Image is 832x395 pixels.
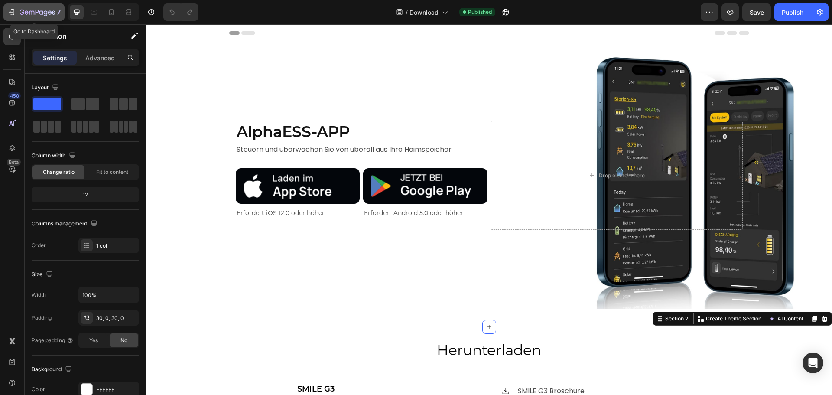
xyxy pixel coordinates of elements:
[90,144,214,180] img: gempages_565670876876374945-8d27ef8b-7a9e-4edf-ab44-ce4642219f9c.png
[43,168,75,176] span: Change ratio
[32,218,99,230] div: Columns management
[96,168,128,176] span: Fit to content
[43,53,67,62] p: Settings
[742,3,771,21] button: Save
[372,362,439,372] a: SMILE G3 Broschüre
[782,8,803,17] div: Publish
[32,242,46,249] div: Order
[406,8,408,17] span: /
[163,3,198,21] div: Undo/Redo
[96,314,137,322] div: 30, 0, 30, 0
[217,144,341,180] img: gempages_565670876876374945-da083896-6f89-4540-ac9b-827add6c86db.png
[8,92,21,99] div: 450
[453,148,499,155] div: Drop element here
[83,316,603,336] h2: Herunterladen
[96,242,137,250] div: 1 col
[468,8,492,16] span: Published
[409,8,439,17] span: Download
[560,291,615,298] p: Create Theme Section
[621,289,659,300] button: AI Content
[517,291,544,298] div: Section 2
[85,53,115,62] p: Advanced
[91,183,213,194] p: Erfordert iOS 12.0 oder höher
[120,336,127,344] span: No
[32,314,52,322] div: Padding
[79,287,139,303] input: Auto
[3,3,65,21] button: 7
[774,3,811,21] button: Publish
[151,358,188,372] p: SMILE G3
[146,24,832,395] iframe: Design area
[57,7,61,17] p: 7
[89,336,98,344] span: Yes
[33,189,137,201] div: 12
[32,291,46,299] div: Width
[32,336,74,344] div: Page padding
[803,353,823,373] div: Open Intercom Messenger
[32,364,74,375] div: Background
[6,159,21,166] div: Beta
[218,183,341,194] p: Erfordert Android 5.0 oder höher
[750,9,764,16] span: Save
[32,150,78,162] div: Column width
[32,269,55,281] div: Size
[32,82,61,94] div: Layout
[42,31,113,41] p: Section
[96,386,137,394] div: FFFFFF
[32,385,45,393] div: Color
